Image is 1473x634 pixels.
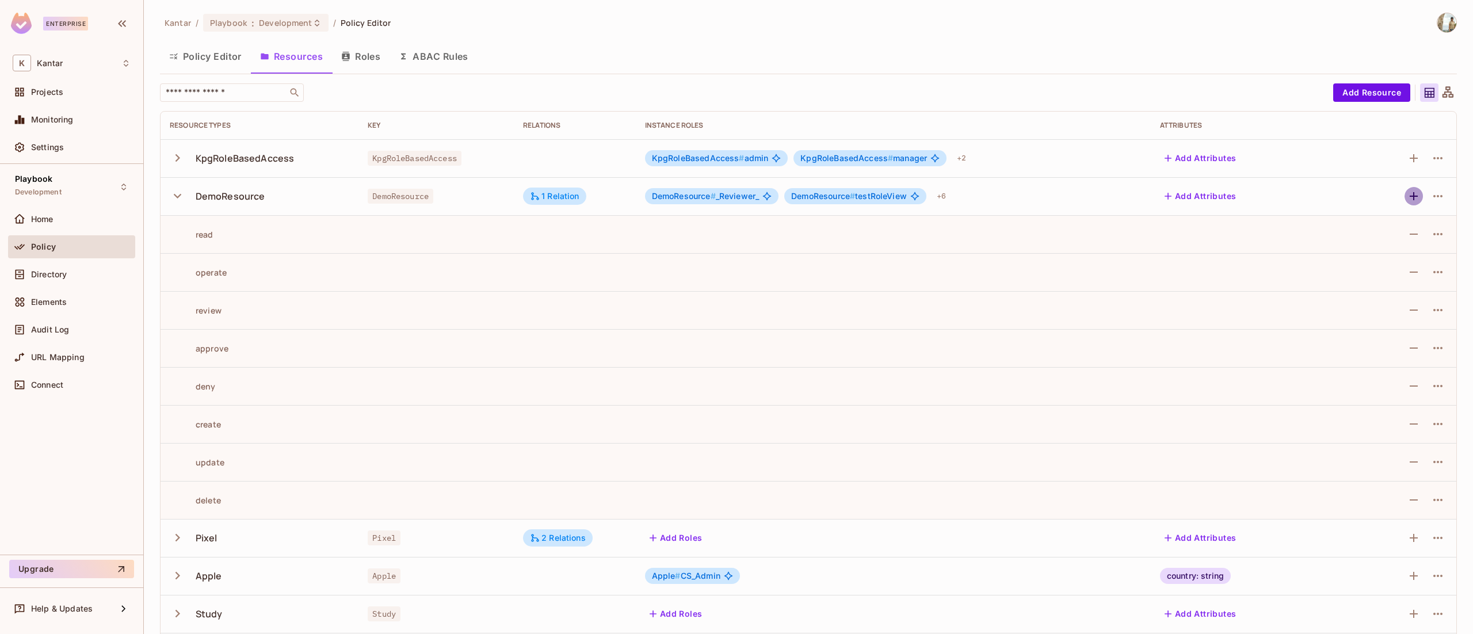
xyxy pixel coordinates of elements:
[888,153,893,163] span: #
[791,192,907,201] span: testRoleView
[15,174,52,184] span: Playbook
[259,17,312,28] span: Development
[739,153,744,163] span: #
[196,608,223,620] div: Study
[31,242,56,251] span: Policy
[368,530,400,545] span: Pixel
[170,305,222,316] div: review
[530,533,586,543] div: 2 Relations
[530,191,579,201] div: 1 Relation
[9,560,134,578] button: Upgrade
[170,419,221,430] div: create
[170,381,216,392] div: deny
[170,457,224,468] div: update
[368,568,400,583] span: Apple
[800,154,927,163] span: manager
[652,192,759,201] span: _Reviewer_
[31,87,63,97] span: Projects
[31,325,69,334] span: Audit Log
[196,17,199,28] li: /
[170,267,227,278] div: operate
[170,229,213,240] div: read
[390,42,478,71] button: ABAC Rules
[15,188,62,197] span: Development
[196,570,222,582] div: Apple
[170,495,221,506] div: delete
[31,270,67,279] span: Directory
[645,605,707,623] button: Add Roles
[368,189,433,204] span: DemoResource
[675,571,680,580] span: #
[1160,529,1241,547] button: Add Attributes
[652,571,681,580] span: Apple
[43,17,88,30] div: Enterprise
[1160,187,1241,205] button: Add Attributes
[711,191,716,201] span: #
[251,18,255,28] span: :
[11,13,32,34] img: SReyMgAAAABJRU5ErkJggg==
[800,153,893,163] span: KpgRoleBasedAccess
[850,191,855,201] span: #
[341,17,391,28] span: Policy Editor
[31,353,85,362] span: URL Mapping
[645,121,1142,130] div: Instance roles
[196,190,265,203] div: DemoResource
[165,17,191,28] span: the active workspace
[368,121,505,130] div: Key
[170,343,228,354] div: approve
[31,380,63,389] span: Connect
[1160,568,1231,584] div: country: string
[13,55,31,71] span: K
[31,297,67,307] span: Elements
[31,143,64,152] span: Settings
[368,151,461,166] span: KpgRoleBasedAccess
[652,153,745,163] span: KpgRoleBasedAccess
[251,42,332,71] button: Resources
[1160,149,1241,167] button: Add Attributes
[31,604,93,613] span: Help & Updates
[1160,121,1363,130] div: Attributes
[31,215,54,224] span: Home
[652,571,720,580] span: CS_Admin
[368,606,400,621] span: Study
[160,42,251,71] button: Policy Editor
[333,17,336,28] li: /
[523,121,627,130] div: Relations
[1160,605,1241,623] button: Add Attributes
[652,154,769,163] span: admin
[645,529,707,547] button: Add Roles
[1333,83,1410,102] button: Add Resource
[196,152,295,165] div: KpgRoleBasedAccess
[210,17,247,28] span: Playbook
[31,115,74,124] span: Monitoring
[332,42,390,71] button: Roles
[932,187,951,205] div: + 6
[1437,13,1456,32] img: Spoorthy D Gopalagowda
[952,149,971,167] div: + 2
[37,59,63,68] span: Workspace: Kantar
[170,121,349,130] div: Resource Types
[652,191,716,201] span: DemoResource
[791,191,855,201] span: DemoResource
[196,532,217,544] div: Pixel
